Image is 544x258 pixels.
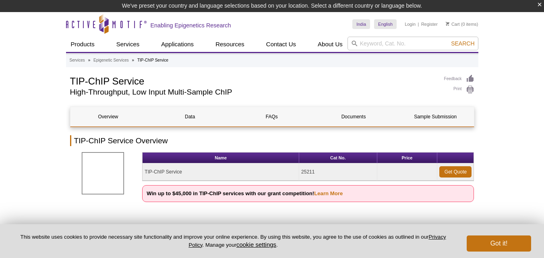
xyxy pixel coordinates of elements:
li: (0 items) [446,19,478,29]
li: » [88,58,91,62]
a: Overview [70,107,146,126]
a: Applications [156,37,199,52]
th: Name [143,153,299,163]
a: English [374,19,397,29]
a: Learn More [314,190,343,196]
li: TIP-ChIP Service [137,58,168,62]
input: Keyword, Cat. No. [347,37,478,50]
h2: High-Throughput, Low Input Multi-Sample ChIP [70,89,436,96]
p: This website uses cookies to provide necessary site functionality and improve your online experie... [13,233,453,249]
th: Price [377,153,438,163]
h2: TIP-ChIP Service Overview [70,135,474,146]
a: Get Quote [439,166,472,178]
a: Privacy Policy [188,234,446,248]
a: Contact Us [261,37,301,52]
strong: Win up to $45,000 in TIP-ChIP services with our grant competition! [147,190,343,196]
a: Epigenetic Services [93,57,129,64]
a: Documents [316,107,391,126]
th: Cat No. [299,153,377,163]
span: Search [451,40,474,47]
h2: Enabling Epigenetics Research [151,22,231,29]
img: TIP-ChIP Service [82,152,124,194]
a: Resources [211,37,249,52]
a: Services [112,37,145,52]
a: Register [421,21,438,27]
li: | [418,19,419,29]
td: TIP-ChIP Service [143,163,299,181]
a: About Us [313,37,347,52]
button: Got it! [467,235,531,252]
button: cookie settings [236,241,276,248]
a: Login [405,21,416,27]
a: Products [66,37,99,52]
a: Sample Submission [397,107,473,126]
a: Feedback [444,74,474,83]
a: Data [152,107,228,126]
a: India [352,19,370,29]
li: » [132,58,134,62]
a: Cart [446,21,460,27]
img: Your Cart [446,22,449,26]
td: 25211 [299,163,377,181]
a: FAQs [234,107,310,126]
button: Search [449,40,477,47]
a: Print [444,85,474,94]
a: Services [70,57,85,64]
h1: TIP-ChIP Service [70,74,436,87]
